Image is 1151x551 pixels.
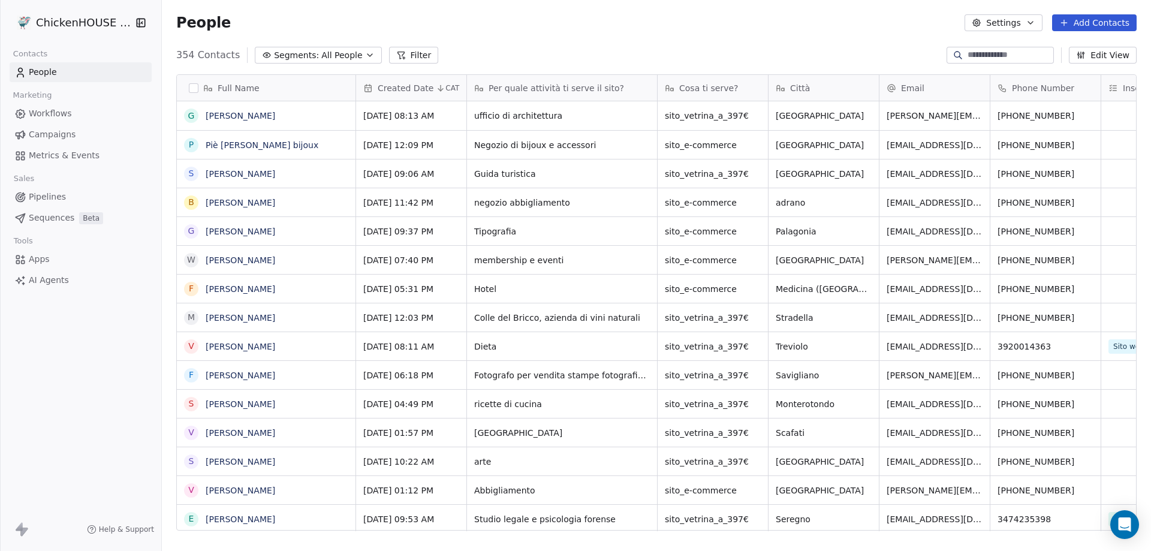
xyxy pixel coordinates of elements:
span: Guida turistica [474,168,650,180]
span: Marketing [8,86,57,104]
span: sito_vetrina_a_397€ [665,312,761,324]
a: [PERSON_NAME] [206,428,275,438]
span: sito_e-commerce [665,283,761,295]
span: [DATE] 12:09 PM [363,139,459,151]
div: Per quale attività ti serve il sito? [467,75,657,101]
span: Monterotondo [776,398,872,410]
span: Seregno [776,513,872,525]
div: S [189,455,194,468]
span: Contacts [8,45,53,63]
span: sito_vetrina_a_397€ [665,427,761,439]
a: Campaigns [10,125,152,144]
span: Created Date [378,82,433,94]
span: Tools [8,232,38,250]
span: Treviolo [776,341,872,353]
span: sito_e-commerce [665,484,761,496]
div: G [188,225,195,237]
div: S [189,398,194,410]
span: 3474235398 [998,513,1093,525]
span: CAT [445,83,459,93]
span: [PHONE_NUMBER] [998,398,1093,410]
a: [PERSON_NAME] [206,457,275,466]
span: Stradella [776,312,872,324]
span: sito_vetrina_a_397€ [665,369,761,381]
button: Edit View [1069,47,1137,64]
span: Negozio di bijoux e accessori [474,139,650,151]
a: [PERSON_NAME] [206,514,275,524]
span: Help & Support [99,525,154,534]
span: Fotografo per vendita stampe fotografiche [474,369,650,381]
span: [DATE] 09:53 AM [363,513,459,525]
span: Sales [8,170,40,188]
a: AI Agents [10,270,152,290]
span: [EMAIL_ADDRESS][DOMAIN_NAME] [887,225,983,237]
a: [PERSON_NAME] [206,227,275,236]
span: [PHONE_NUMBER] [998,456,1093,468]
span: [PHONE_NUMBER] [998,139,1093,151]
span: [GEOGRAPHIC_DATA] [776,456,872,468]
span: Per quale attività ti serve il sito? [489,82,624,94]
span: [PHONE_NUMBER] [998,312,1093,324]
span: [PERSON_NAME][EMAIL_ADDRESS][DOMAIN_NAME] [887,110,983,122]
span: [EMAIL_ADDRESS][DOMAIN_NAME] [887,513,983,525]
span: Dieta [474,341,650,353]
div: Created DateCAT [356,75,466,101]
span: [EMAIL_ADDRESS][DOMAIN_NAME] [887,283,983,295]
span: [DATE] 09:37 PM [363,225,459,237]
span: [EMAIL_ADDRESS][DOMAIN_NAME] [887,456,983,468]
a: [PERSON_NAME] [206,169,275,179]
a: Workflows [10,104,152,124]
span: [GEOGRAPHIC_DATA] [776,139,872,151]
div: E [189,513,194,525]
span: Full Name [218,82,260,94]
span: 3920014363 [998,341,1093,353]
span: [PHONE_NUMBER] [998,369,1093,381]
span: People [176,14,231,32]
div: B [188,196,194,209]
span: membership e eventi [474,254,650,266]
span: [EMAIL_ADDRESS][DOMAIN_NAME] [887,341,983,353]
span: [DATE] 12:03 PM [363,312,459,324]
div: V [188,484,194,496]
span: sito_vetrina_a_397€ [665,513,761,525]
div: Full Name [177,75,355,101]
span: [EMAIL_ADDRESS][DOMAIN_NAME] [887,197,983,209]
span: Medicina ([GEOGRAPHIC_DATA]) [776,283,872,295]
span: [PHONE_NUMBER] [998,254,1093,266]
span: sito_vetrina_a_397€ [665,456,761,468]
span: [PHONE_NUMBER] [998,168,1093,180]
a: Apps [10,249,152,269]
span: Workflows [29,107,72,120]
span: Beta [79,212,103,224]
span: [PHONE_NUMBER] [998,484,1093,496]
span: 354 Contacts [176,48,240,62]
a: [PERSON_NAME] [206,198,275,207]
span: [EMAIL_ADDRESS][DOMAIN_NAME] [887,427,983,439]
a: Help & Support [87,525,154,534]
div: grid [177,101,356,531]
span: [DATE] 10:22 AM [363,456,459,468]
div: Cosa ti serve? [658,75,768,101]
span: Sito web [1108,339,1149,354]
span: [DATE] 04:49 PM [363,398,459,410]
div: F [189,369,194,381]
span: [PHONE_NUMBER] [998,110,1093,122]
div: V [188,426,194,439]
span: Scafati [776,427,872,439]
span: sito_e-commerce [665,139,761,151]
span: [EMAIL_ADDRESS][DOMAIN_NAME] [887,398,983,410]
div: Email [879,75,990,101]
span: sito_vetrina_a_397€ [665,341,761,353]
span: adrano [776,197,872,209]
span: [PERSON_NAME][EMAIL_ADDRESS][DOMAIN_NAME] [887,369,983,381]
span: [EMAIL_ADDRESS][DOMAIN_NAME] [887,312,983,324]
span: [DATE] 09:06 AM [363,168,459,180]
span: Abbigliamento [474,484,650,496]
a: [PERSON_NAME] [206,284,275,294]
span: [GEOGRAPHIC_DATA] [776,254,872,266]
a: SequencesBeta [10,208,152,228]
span: Palagonia [776,225,872,237]
a: Piè [PERSON_NAME] bijoux [206,140,318,150]
div: M [188,311,195,324]
div: G [188,110,195,122]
